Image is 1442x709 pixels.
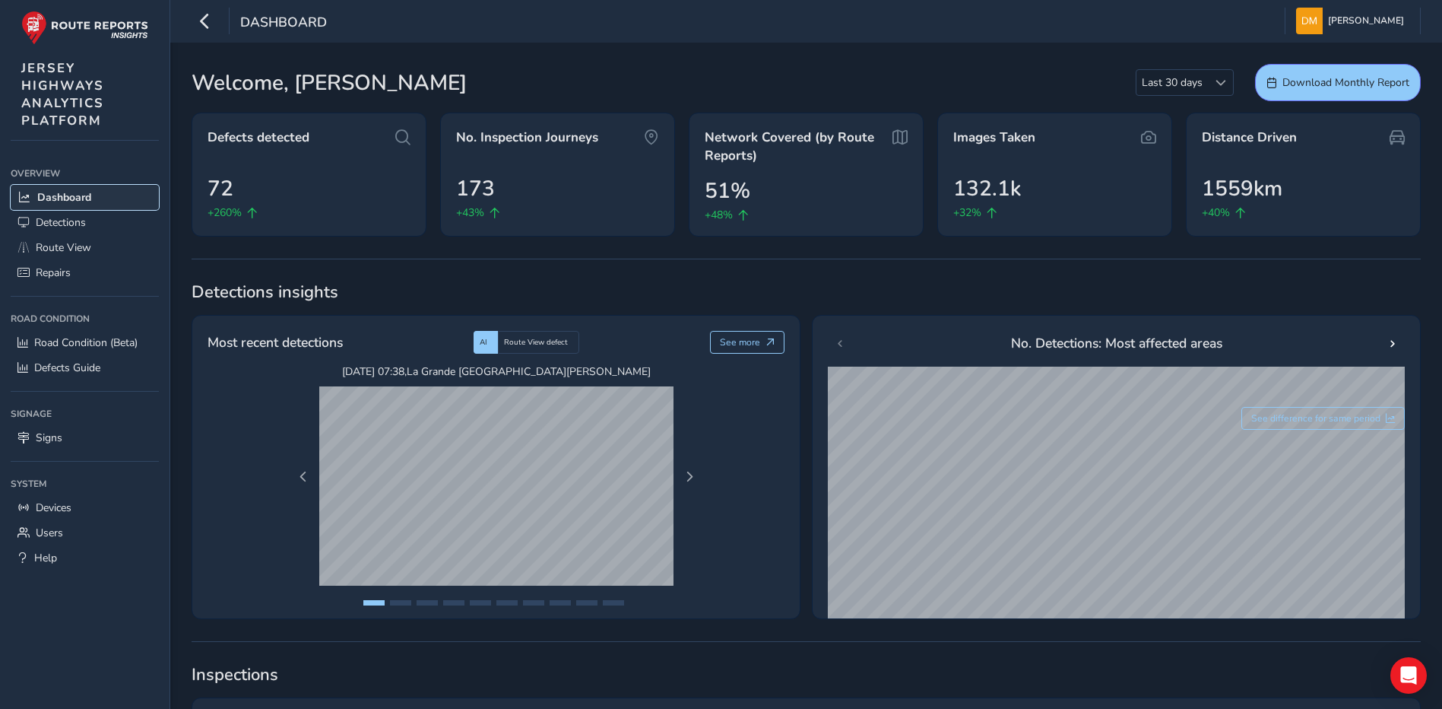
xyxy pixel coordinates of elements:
[498,331,579,354] div: Route View defect
[456,173,495,205] span: 173
[1296,8,1323,34] img: diamond-layout
[11,307,159,330] div: Road Condition
[11,545,159,571] a: Help
[319,364,673,379] span: [DATE] 07:38 , La Grande [GEOGRAPHIC_DATA][PERSON_NAME]
[1251,412,1380,424] span: See difference for same period
[1011,333,1222,353] span: No. Detections: Most affected areas
[11,235,159,260] a: Route View
[36,215,86,230] span: Detections
[34,335,138,350] span: Road Condition (Beta)
[1136,70,1208,95] span: Last 30 days
[36,240,91,255] span: Route View
[21,59,104,129] span: JERSEY HIGHWAYS ANALYTICS PLATFORM
[208,173,233,205] span: 72
[474,331,498,354] div: AI
[21,11,148,45] img: rr logo
[470,600,491,606] button: Page 5
[705,175,750,207] span: 51%
[720,336,760,348] span: See more
[208,205,242,221] span: +260%
[953,205,981,221] span: +32%
[34,551,57,565] span: Help
[1255,64,1421,101] button: Download Monthly Report
[11,162,159,185] div: Overview
[192,281,1421,304] span: Detections insights
[480,337,487,348] span: AI
[504,337,568,348] span: Route View defect
[11,425,159,450] a: Signs
[192,67,467,99] span: Welcome, [PERSON_NAME]
[456,129,598,147] span: No. Inspection Journeys
[710,331,785,354] button: See more
[363,600,385,606] button: Page 1
[34,361,100,375] span: Defects Guide
[496,600,518,606] button: Page 6
[11,185,159,210] a: Dashboard
[953,129,1035,147] span: Images Taken
[1390,657,1427,694] div: Open Intercom Messenger
[11,260,159,285] a: Repairs
[208,129,309,147] span: Defects detected
[208,332,343,352] span: Most recent detections
[1296,8,1409,34] button: [PERSON_NAME]
[11,402,159,425] div: Signage
[1328,8,1404,34] span: [PERSON_NAME]
[705,129,887,164] span: Network Covered (by Route Reports)
[550,600,571,606] button: Page 8
[11,355,159,380] a: Defects Guide
[192,663,1421,686] span: Inspections
[417,600,438,606] button: Page 3
[1282,75,1409,90] span: Download Monthly Report
[293,466,314,488] button: Previous Page
[390,600,411,606] button: Page 2
[11,520,159,545] a: Users
[443,600,464,606] button: Page 4
[1202,129,1297,147] span: Distance Driven
[953,173,1021,205] span: 132.1k
[11,210,159,235] a: Detections
[36,431,62,445] span: Signs
[240,13,327,34] span: Dashboard
[11,330,159,355] a: Road Condition (Beta)
[1202,173,1282,205] span: 1559km
[36,501,71,515] span: Devices
[11,495,159,520] a: Devices
[1241,407,1406,430] button: See difference for same period
[36,526,63,540] span: Users
[36,265,71,280] span: Repairs
[603,600,624,606] button: Page 10
[679,466,700,488] button: Next Page
[456,205,484,221] span: +43%
[576,600,597,606] button: Page 9
[37,190,91,205] span: Dashboard
[523,600,544,606] button: Page 7
[11,472,159,495] div: System
[1202,205,1230,221] span: +40%
[705,207,733,223] span: +48%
